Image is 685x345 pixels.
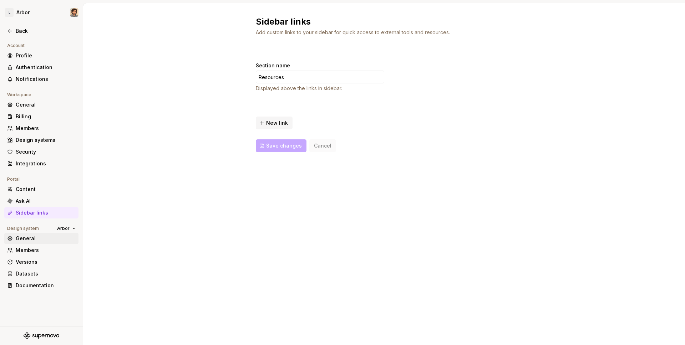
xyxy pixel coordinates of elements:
div: Portal [4,175,22,184]
div: Displayed above the links in sidebar. [256,85,384,92]
a: Notifications [4,73,78,85]
a: Members [4,244,78,256]
div: Sidebar links [16,209,76,216]
div: Integrations [16,160,76,167]
div: Design system [4,224,42,233]
button: New link [256,117,293,129]
a: General [4,99,78,110]
a: Versions [4,256,78,268]
div: Ask AI [16,197,76,205]
div: General [16,101,76,108]
span: Arbor [57,226,70,231]
span: New link [266,119,288,127]
div: Arbor [16,9,30,16]
div: Authentication [16,64,76,71]
a: Sidebar links [4,207,78,218]
div: Security [16,148,76,155]
a: Datasets [4,268,78,279]
a: Security [4,146,78,158]
a: Authentication [4,62,78,73]
div: Notifications [16,76,76,83]
div: Design systems [16,137,76,144]
div: Datasets [16,270,76,277]
h2: Sidebar links [256,16,504,27]
a: Profile [4,50,78,61]
div: Versions [16,258,76,266]
a: Back [4,25,78,37]
div: Documentation [16,282,76,289]
div: Account [4,41,27,50]
a: Ask AI [4,195,78,207]
img: Steven Neamonitakis [70,8,78,17]
a: Content [4,184,78,195]
div: Members [16,125,76,132]
div: Members [16,247,76,254]
div: Content [16,186,76,193]
span: Add custom links to your sidebar for quick access to external tools and resources. [256,29,450,35]
div: Profile [16,52,76,59]
button: LArborSteven Neamonitakis [1,5,81,20]
a: Billing [4,111,78,122]
label: Section name [256,62,290,69]
a: General [4,233,78,244]
div: General [16,235,76,242]
a: Design systems [4,134,78,146]
a: Documentation [4,280,78,291]
a: Members [4,123,78,134]
div: L [5,8,14,17]
svg: Supernova Logo [24,332,59,339]
a: Integrations [4,158,78,169]
div: Billing [16,113,76,120]
div: Workspace [4,91,34,99]
div: Back [16,27,76,35]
